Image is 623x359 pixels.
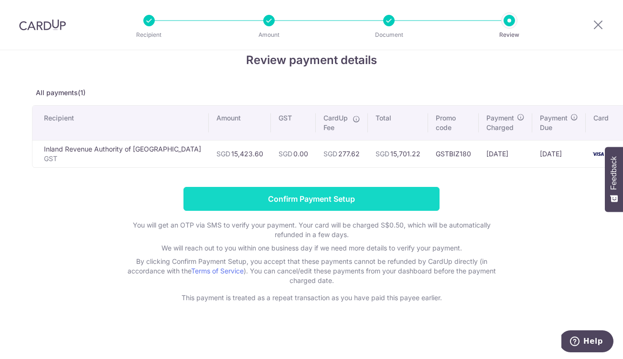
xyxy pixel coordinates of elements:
[368,140,428,167] td: 15,701.22
[32,88,591,98] p: All payments(1)
[120,293,503,303] p: This payment is treated as a repeat transaction as you have paid this payee earlier.
[279,150,292,158] span: SGD
[323,113,348,132] span: CardUp Fee
[428,140,479,167] td: GSTBIZ180
[183,187,440,211] input: Confirm Payment Setup
[354,30,424,40] p: Document
[589,148,608,160] img: <span class="translation_missing" title="translation missing: en.account_steps.new_confirm_form.b...
[479,140,532,167] td: [DATE]
[191,267,244,275] a: Terms of Service
[216,150,230,158] span: SGD
[32,140,209,167] td: Inland Revenue Authority of [GEOGRAPHIC_DATA]
[428,106,479,140] th: Promo code
[376,150,389,158] span: SGD
[234,30,304,40] p: Amount
[610,156,618,190] span: Feedback
[271,140,316,167] td: 0.00
[605,147,623,212] button: Feedback - Show survey
[368,106,428,140] th: Total
[561,330,613,354] iframe: Opens a widget where you can find more information
[323,150,337,158] span: SGD
[114,30,184,40] p: Recipient
[120,243,503,253] p: We will reach out to you within one business day if we need more details to verify your payment.
[120,220,503,239] p: You will get an OTP via SMS to verify your payment. Your card will be charged S$0.50, which will ...
[44,154,201,163] p: GST
[532,140,586,167] td: [DATE]
[271,106,316,140] th: GST
[209,106,271,140] th: Amount
[486,113,514,132] span: Payment Charged
[32,52,591,69] h4: Review payment details
[540,113,568,132] span: Payment Due
[32,106,209,140] th: Recipient
[316,140,368,167] td: 277.62
[120,257,503,285] p: By clicking Confirm Payment Setup, you accept that these payments cannot be refunded by CardUp di...
[209,140,271,167] td: 15,423.60
[474,30,545,40] p: Review
[19,19,66,31] img: CardUp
